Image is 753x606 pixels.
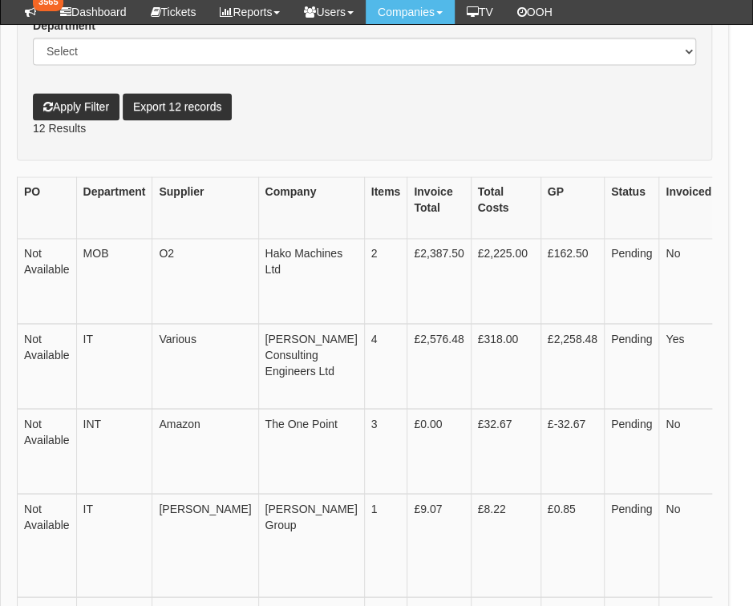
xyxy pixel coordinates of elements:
[152,324,258,409] td: Various
[659,409,719,494] td: No
[258,494,364,596] td: [PERSON_NAME] Group
[18,409,77,494] td: Not Available
[258,324,364,409] td: [PERSON_NAME] Consulting Engineers Ltd
[471,409,540,494] td: £32.67
[659,176,719,238] th: Invoiced
[76,176,152,238] th: Department
[152,176,258,238] th: Supplier
[18,176,77,238] th: PO
[33,120,696,136] p: 12 Results
[659,238,719,323] td: No
[76,409,152,494] td: INT
[471,238,540,323] td: £2,225.00
[471,176,540,238] th: Total Costs
[540,494,604,596] td: £0.85
[604,494,658,596] td: Pending
[604,176,658,238] th: Status
[18,494,77,596] td: Not Available
[540,324,604,409] td: £2,258.48
[364,238,407,323] td: 2
[364,409,407,494] td: 3
[471,324,540,409] td: £318.00
[604,238,658,323] td: Pending
[258,238,364,323] td: Hako Machines Ltd
[152,494,258,596] td: [PERSON_NAME]
[152,409,258,494] td: Amazon
[76,324,152,409] td: IT
[18,238,77,323] td: Not Available
[364,176,407,238] th: Items
[33,93,119,120] button: Apply Filter
[152,238,258,323] td: O2
[407,238,471,323] td: £2,387.50
[407,409,471,494] td: £0.00
[76,494,152,596] td: IT
[604,324,658,409] td: Pending
[540,409,604,494] td: £-32.67
[540,176,604,238] th: GP
[364,324,407,409] td: 4
[123,93,233,120] a: Export 12 records
[659,494,719,596] td: No
[76,238,152,323] td: MOB
[407,494,471,596] td: £9.07
[604,409,658,494] td: Pending
[258,176,364,238] th: Company
[407,324,471,409] td: £2,576.48
[258,409,364,494] td: The One Point
[659,324,719,409] td: Yes
[471,494,540,596] td: £8.22
[33,18,95,34] label: Department
[407,176,471,238] th: Invoice Total
[364,494,407,596] td: 1
[18,324,77,409] td: Not Available
[540,238,604,323] td: £162.50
